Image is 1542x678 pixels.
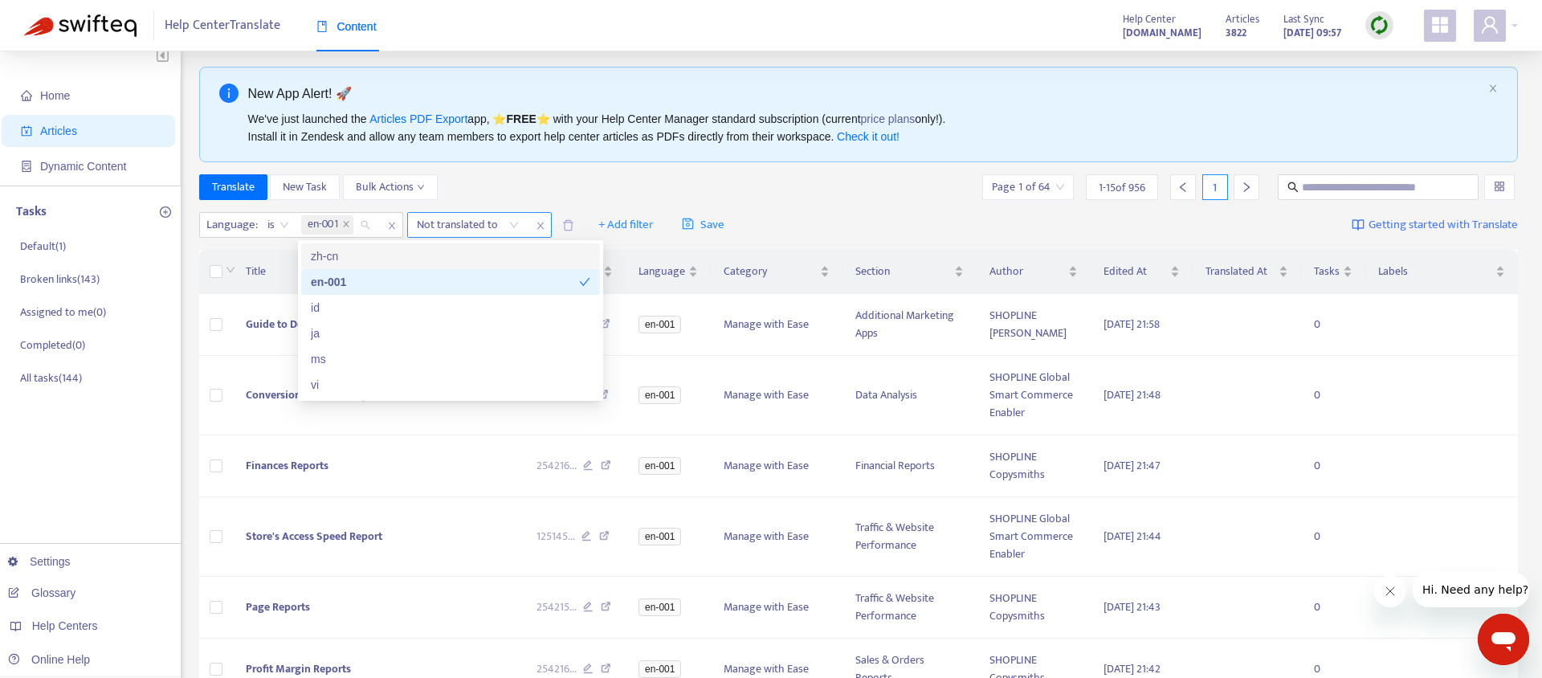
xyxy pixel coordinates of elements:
[1301,497,1365,577] td: 0
[212,178,255,196] span: Translate
[381,216,402,235] span: close
[301,215,353,235] span: en-001
[1287,182,1299,193] span: search
[8,586,75,599] a: Glossary
[1103,263,1167,280] span: Edited At
[711,577,842,639] td: Manage with Ease
[638,528,681,545] span: en-001
[311,247,590,265] div: zh-cn
[530,216,551,235] span: close
[246,598,310,616] span: Page Reports
[536,457,577,475] span: 254216 ...
[1352,212,1518,238] a: Getting started with Translate
[342,220,350,230] span: close
[1103,456,1161,475] span: [DATE] 21:47
[1226,24,1246,42] strong: 3822
[1103,598,1161,616] span: [DATE] 21:43
[724,263,817,280] span: Category
[301,372,600,398] div: vi
[343,174,438,200] button: Bulk Actionsdown
[1301,294,1365,356] td: 0
[711,497,842,577] td: Manage with Ease
[842,577,977,639] td: Traffic & Website Performance
[311,350,590,368] div: ms
[536,598,577,616] span: 254215 ...
[1099,179,1145,196] span: 1 - 15 of 956
[579,276,590,288] span: check
[861,112,916,125] a: price plans
[562,219,574,231] span: delete
[40,89,70,102] span: Home
[638,386,681,404] span: en-001
[1103,315,1160,333] span: [DATE] 21:58
[1301,435,1365,497] td: 0
[506,112,536,125] b: FREE
[536,660,577,678] span: 254216 ...
[638,316,681,333] span: en-001
[21,161,32,172] span: container
[1488,84,1498,94] button: close
[20,238,66,255] p: Default ( 1 )
[311,376,590,394] div: vi
[40,160,126,173] span: Dynamic Content
[301,346,600,372] div: ms
[311,273,579,291] div: en-001
[246,527,382,545] span: Store's Access Speed Report
[977,577,1091,639] td: SHOPLINE Copysmiths
[308,215,339,235] span: en-001
[1301,356,1365,435] td: 0
[301,321,600,346] div: ja
[638,660,681,678] span: en-001
[311,325,590,342] div: ja
[626,250,711,294] th: Language
[977,497,1091,577] td: SHOPLINE Global Smart Commerce Enabler
[200,213,260,237] span: Language :
[233,250,524,294] th: Title
[1352,219,1365,231] img: image-link
[711,250,842,294] th: Category
[20,370,82,386] p: All tasks ( 144 )
[1193,250,1301,294] th: Translated At
[1103,660,1161,678] span: [DATE] 21:42
[977,435,1091,497] td: SHOPLINE Copysmiths
[670,212,736,238] button: saveSave
[20,271,100,288] p: Broken links ( 143 )
[1123,23,1201,42] a: [DOMAIN_NAME]
[1478,614,1529,665] iframe: メッセージングウィンドウを開くボタン
[356,178,425,196] span: Bulk Actions
[21,125,32,137] span: account-book
[1123,10,1176,28] span: Help Center
[248,84,1483,104] div: New App Alert! 🚀
[638,263,685,280] span: Language
[586,212,666,238] button: + Add filter
[165,10,280,41] span: Help Center Translate
[246,263,498,280] span: Title
[1177,182,1189,193] span: left
[311,299,590,317] div: id
[638,598,681,616] span: en-001
[1430,15,1450,35] span: appstore
[226,265,235,275] span: down
[16,202,47,222] p: Tasks
[8,653,90,666] a: Online Help
[1226,10,1259,28] span: Articles
[989,263,1065,280] span: Author
[160,206,171,218] span: plus-circle
[711,294,842,356] td: Manage with Ease
[842,356,977,435] td: Data Analysis
[246,660,351,678] span: Profit Margin Reports
[417,183,425,191] span: down
[842,497,977,577] td: Traffic & Website Performance
[638,457,681,475] span: en-001
[270,174,340,200] button: New Task
[1301,250,1365,294] th: Tasks
[1091,250,1193,294] th: Edited At
[1205,263,1275,280] span: Translated At
[1413,572,1529,607] iframe: 会社からのメッセージ
[267,213,289,237] span: is
[301,243,600,269] div: zh-cn
[1301,577,1365,639] td: 0
[316,20,377,33] span: Content
[199,174,267,200] button: Translate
